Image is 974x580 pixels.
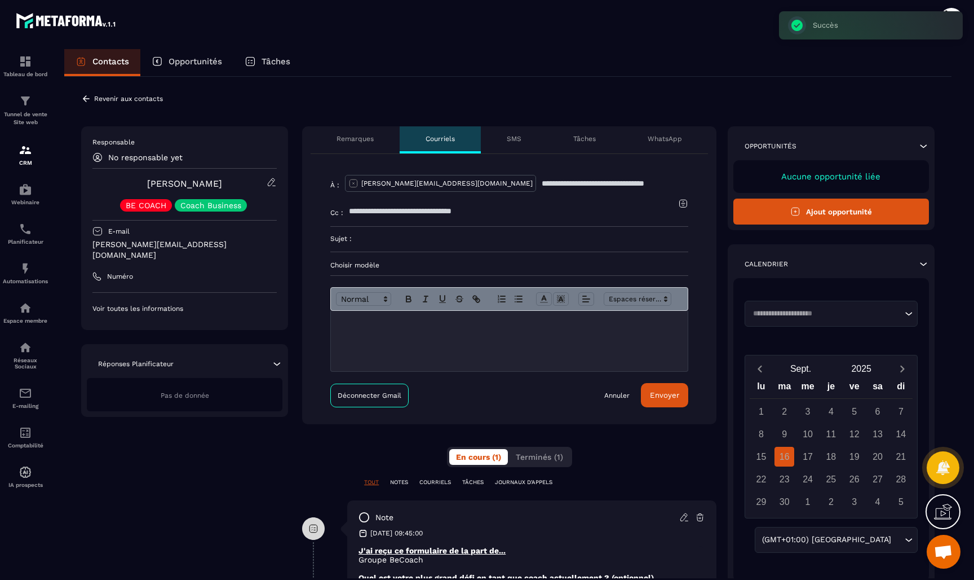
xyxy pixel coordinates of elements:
[495,478,552,486] p: JOURNAUX D'APPELS
[820,379,843,398] div: je
[868,469,888,489] div: 27
[755,527,918,553] div: Search for option
[844,402,864,421] div: 5
[774,447,794,467] div: 16
[3,442,48,449] p: Comptabilité
[19,94,32,108] img: formation
[843,379,866,398] div: ve
[774,469,794,489] div: 23
[3,86,48,135] a: formationformationTunnel de vente Site web
[364,478,379,486] p: TOUT
[140,49,233,76] a: Opportunités
[94,95,163,103] p: Revenir aux contacts
[330,208,343,217] p: Cc :
[3,293,48,332] a: automationsautomationsEspace membre
[798,447,818,467] div: 17
[390,478,408,486] p: NOTES
[893,534,902,546] input: Search for option
[751,424,771,444] div: 8
[108,227,130,236] p: E-mail
[798,402,818,421] div: 3
[868,402,888,421] div: 6
[3,403,48,409] p: E-mailing
[831,359,892,379] button: Open years overlay
[361,179,533,188] p: [PERSON_NAME][EMAIL_ADDRESS][DOMAIN_NAME]
[19,55,32,68] img: formation
[750,361,771,376] button: Previous month
[891,402,911,421] div: 7
[98,359,174,368] p: Réponses Planificateur
[3,135,48,174] a: formationformationCRM
[3,318,48,324] p: Espace membre
[3,111,48,126] p: Tunnel de vente Site web
[16,10,117,30] img: logo
[798,492,818,512] div: 1
[773,379,796,398] div: ma
[798,469,818,489] div: 24
[573,134,596,143] p: Tâches
[745,301,918,327] div: Search for option
[3,214,48,253] a: schedulerschedulerPlanificateur
[750,402,913,512] div: Calendar days
[19,222,32,236] img: scheduler
[19,341,32,354] img: social-network
[262,56,290,67] p: Tâches
[821,469,841,489] div: 25
[19,386,32,400] img: email
[821,424,841,444] div: 11
[844,492,864,512] div: 3
[358,555,705,564] p: Groupe BeCoach
[419,478,451,486] p: COURRIELS
[449,449,508,465] button: En cours (1)
[774,424,794,444] div: 9
[796,379,819,398] div: me
[866,379,889,398] div: sa
[798,424,818,444] div: 10
[375,512,393,523] p: note
[3,378,48,418] a: emailemailE-mailing
[3,332,48,378] a: social-networksocial-networkRéseaux Sociaux
[426,134,455,143] p: Courriels
[462,478,484,486] p: TÂCHES
[771,359,831,379] button: Open months overlay
[3,253,48,293] a: automationsautomationsAutomatisations
[3,160,48,166] p: CRM
[330,384,409,407] a: Déconnecter Gmail
[641,383,688,407] button: Envoyer
[868,447,888,467] div: 20
[3,46,48,86] a: formationformationTableau de bord
[821,402,841,421] div: 4
[745,172,918,182] p: Aucune opportunité liée
[147,178,222,189] a: [PERSON_NAME]
[516,452,563,462] span: Terminés (1)
[750,379,773,398] div: lu
[774,402,794,421] div: 2
[19,465,32,479] img: automations
[868,424,888,444] div: 13
[370,529,423,538] p: [DATE] 09:45:00
[19,262,32,275] img: automations
[745,260,788,269] p: Calendrier
[169,56,222,67] p: Opportunités
[751,492,771,512] div: 29
[3,239,48,245] p: Planificateur
[233,49,302,76] a: Tâches
[844,447,864,467] div: 19
[821,447,841,467] div: 18
[821,492,841,512] div: 2
[19,183,32,196] img: automations
[891,424,911,444] div: 14
[509,449,570,465] button: Terminés (1)
[3,71,48,77] p: Tableau de bord
[844,424,864,444] div: 12
[889,379,913,398] div: di
[92,304,277,313] p: Voir toutes les informations
[604,391,630,400] a: Annuler
[3,174,48,214] a: automationsautomationsWebinaire
[107,272,133,281] p: Numéro
[774,492,794,512] div: 30
[456,452,501,462] span: En cours (1)
[891,447,911,467] div: 21
[759,534,893,546] span: (GMT+01:00) [GEOGRAPHIC_DATA]
[330,181,339,190] p: À :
